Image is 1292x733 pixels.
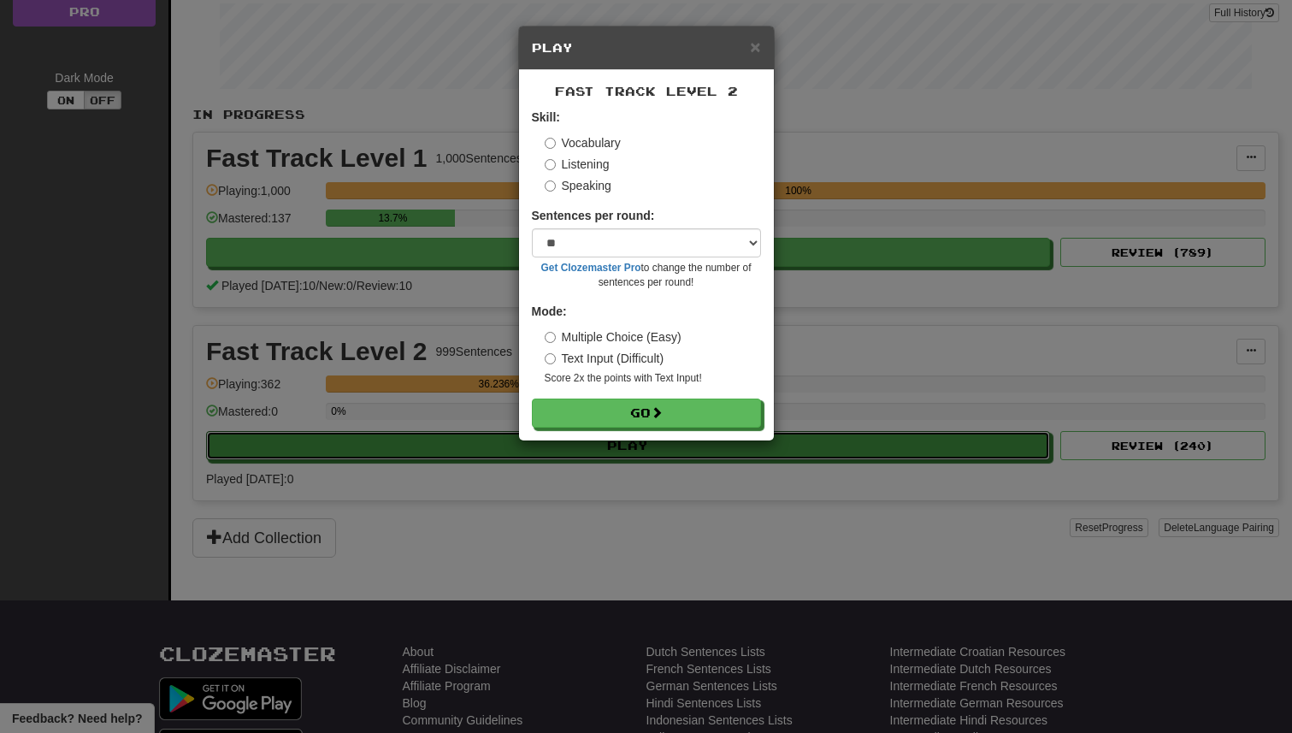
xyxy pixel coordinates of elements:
input: Listening [545,159,556,170]
button: Go [532,399,761,428]
strong: Skill: [532,110,560,124]
span: Fast Track Level 2 [555,84,738,98]
h5: Play [532,39,761,56]
label: Speaking [545,177,611,194]
input: Text Input (Difficult) [545,353,556,364]
button: Close [750,38,760,56]
small: Score 2x the points with Text Input ! [545,371,761,386]
label: Text Input (Difficult) [545,350,664,367]
small: to change the number of sentences per round! [532,261,761,290]
input: Multiple Choice (Easy) [545,332,556,343]
label: Multiple Choice (Easy) [545,328,681,346]
label: Sentences per round: [532,207,655,224]
label: Vocabulary [545,134,621,151]
a: Get Clozemaster Pro [541,262,641,274]
input: Speaking [545,180,556,192]
input: Vocabulary [545,138,556,149]
span: × [750,37,760,56]
strong: Mode: [532,304,567,318]
label: Listening [545,156,610,173]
